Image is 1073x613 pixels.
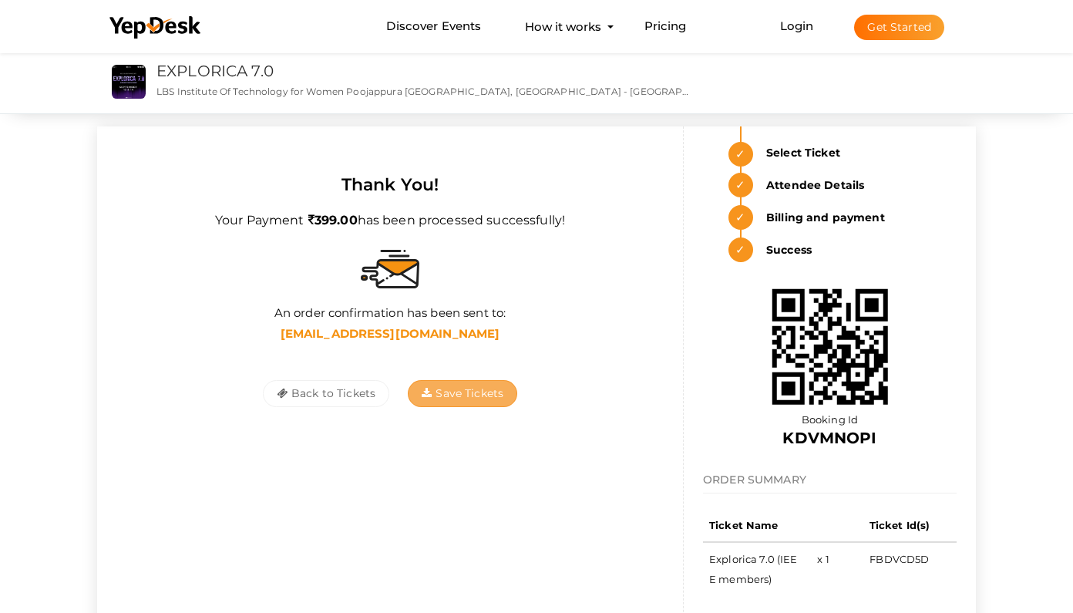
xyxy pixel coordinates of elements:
[753,270,907,424] img: 68a361cb46e0fb000179f8aa
[703,473,806,487] span: ORDER SUMMARY
[869,553,929,565] span: FBDVCD5D
[215,197,565,230] label: Your Payment has been processed successfully!
[116,173,664,197] div: Thank You!
[112,65,146,99] img: DWJQ7IGG_small.jpeg
[281,326,500,341] b: [EMAIL_ADDRESS][DOMAIN_NAME]
[757,173,957,197] strong: Attendee Details
[274,305,506,321] label: An order confirmation has been sent to:
[263,380,389,407] button: Back to Tickets
[361,250,419,288] img: sent-email.svg
[156,85,693,98] p: LBS Institute Of Technology for Women Poojappura [GEOGRAPHIC_DATA], [GEOGRAPHIC_DATA] - [GEOGRAPH...
[757,140,957,165] strong: Select Ticket
[757,237,957,262] strong: Success
[843,509,957,542] th: Ticket Id(s)
[422,386,503,400] span: Save Tickets
[520,12,606,41] button: How it works
[386,12,481,41] a: Discover Events
[703,509,805,542] th: Ticket Name
[854,15,944,40] button: Get Started
[802,413,858,426] span: Booking Id
[780,19,814,33] a: Login
[156,62,274,80] a: EXPLORICA 7.0
[408,380,517,407] button: Save Tickets
[757,205,957,230] strong: Billing and payment
[308,213,358,227] span: 399.00
[805,542,843,595] td: x 1
[782,429,876,447] b: KDVMNOPI
[644,12,687,41] a: Pricing
[709,553,798,585] span: Explorica 7.0 (IEEE members)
